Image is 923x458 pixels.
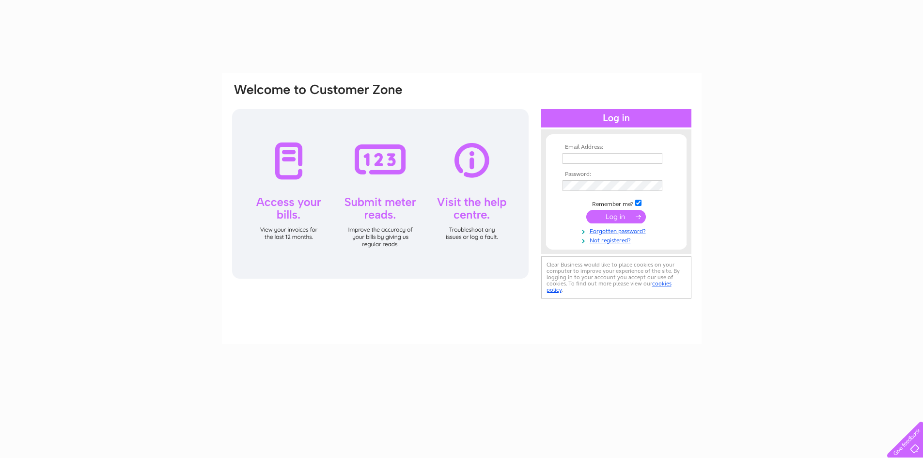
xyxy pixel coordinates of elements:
[563,235,673,244] a: Not registered?
[560,144,673,151] th: Email Address:
[560,198,673,208] td: Remember me?
[586,210,646,223] input: Submit
[563,226,673,235] a: Forgotten password?
[541,256,691,299] div: Clear Business would like to place cookies on your computer to improve your experience of the sit...
[560,171,673,178] th: Password:
[547,280,672,293] a: cookies policy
